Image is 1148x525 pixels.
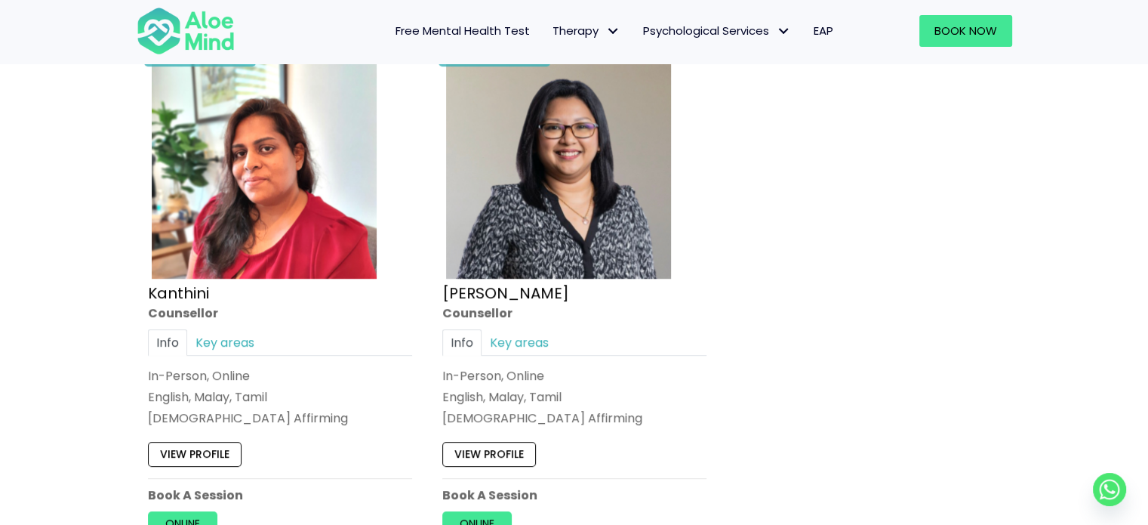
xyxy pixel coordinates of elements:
[152,54,377,279] img: Kanthini-profile
[643,23,791,39] span: Psychological Services
[148,329,187,356] a: Info
[254,15,845,47] nav: Menu
[187,329,263,356] a: Key areas
[148,304,412,322] div: Counsellor
[1093,473,1126,506] a: Whatsapp
[137,6,235,56] img: Aloe mind Logo
[148,410,412,428] div: [DEMOGRAPHIC_DATA] Affirming
[541,15,632,47] a: TherapyTherapy: submenu
[442,283,569,304] a: [PERSON_NAME]
[442,443,536,467] a: View profile
[442,410,706,428] div: [DEMOGRAPHIC_DATA] Affirming
[632,15,802,47] a: Psychological ServicesPsychological Services: submenu
[442,304,706,322] div: Counsellor
[482,329,557,356] a: Key areas
[384,15,541,47] a: Free Mental Health Test
[442,388,706,406] p: English, Malay, Tamil
[148,283,209,304] a: Kanthini
[552,23,620,39] span: Therapy
[919,15,1012,47] a: Book Now
[442,486,706,504] p: Book A Session
[446,54,671,279] img: Sabrina
[395,23,530,39] span: Free Mental Health Test
[802,15,845,47] a: EAP
[148,486,412,504] p: Book A Session
[148,367,412,384] div: In-Person, Online
[602,20,624,42] span: Therapy: submenu
[442,329,482,356] a: Info
[442,367,706,384] div: In-Person, Online
[814,23,833,39] span: EAP
[148,443,242,467] a: View profile
[773,20,795,42] span: Psychological Services: submenu
[148,388,412,406] p: English, Malay, Tamil
[934,23,997,39] span: Book Now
